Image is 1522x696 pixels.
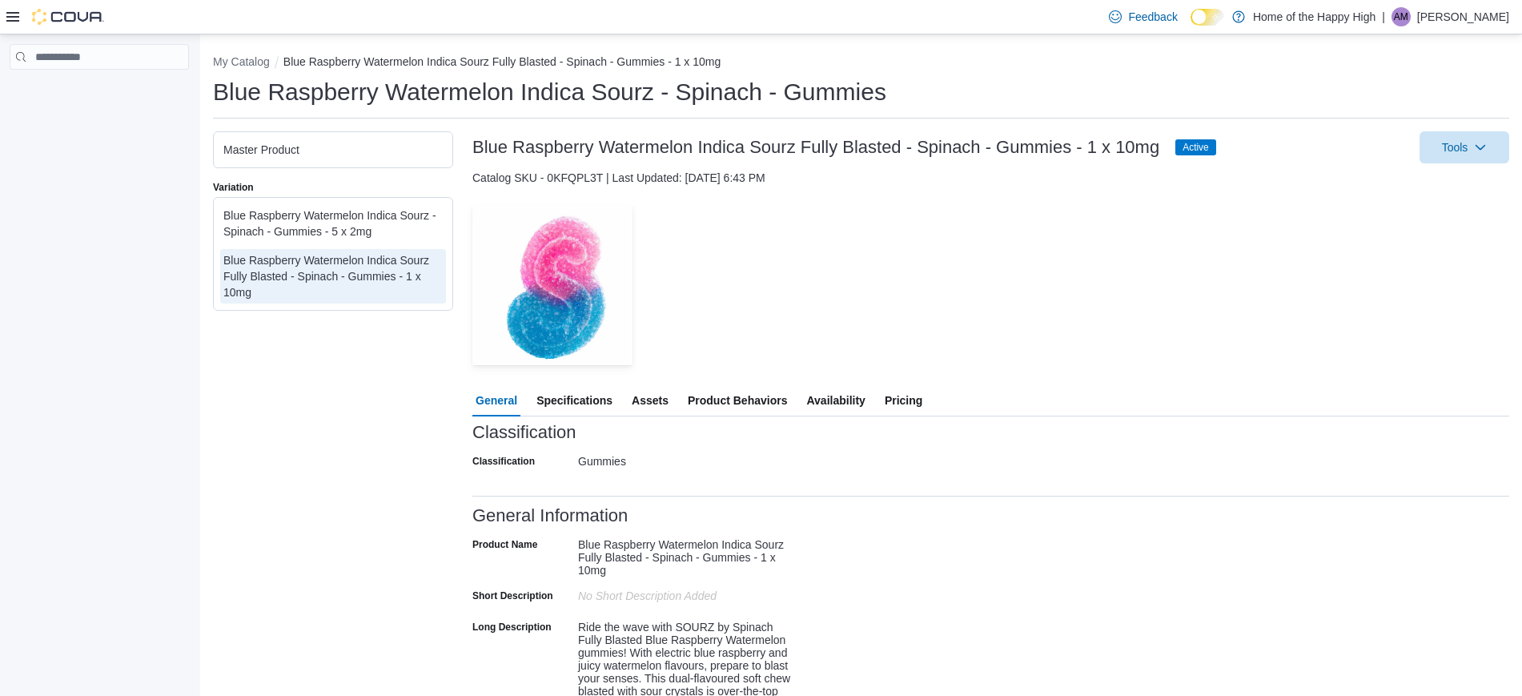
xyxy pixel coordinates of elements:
[472,538,537,551] label: Product Name
[578,449,793,468] div: Gummies
[1128,9,1177,25] span: Feedback
[476,384,517,416] span: General
[223,252,443,300] div: Blue Raspberry Watermelon Indica Sourz Fully Blasted - Spinach - Gummies - 1 x 10mg
[1394,7,1408,26] span: AM
[472,589,553,602] label: Short Description
[213,76,886,108] h1: Blue Raspberry Watermelon Indica Sourz - Spinach - Gummies
[213,55,270,68] button: My Catalog
[1183,140,1209,155] span: Active
[578,583,793,602] div: No Short Description added
[1102,1,1183,33] a: Feedback
[472,455,535,468] label: Classification
[1420,131,1509,163] button: Tools
[283,55,721,68] button: Blue Raspberry Watermelon Indica Sourz Fully Blasted - Spinach - Gummies - 1 x 10mg
[806,384,865,416] span: Availability
[472,506,628,525] h3: General Information
[688,384,787,416] span: Product Behaviors
[885,384,922,416] span: Pricing
[472,170,1509,186] div: Catalog SKU - 0KFQPL3T | Last Updated: [DATE] 6:43 PM
[1442,139,1468,155] span: Tools
[10,73,189,111] nav: Complex example
[213,54,1509,73] nav: An example of EuiBreadcrumbs
[472,621,552,634] label: Long Description
[536,384,612,416] span: Specifications
[632,384,669,416] span: Assets
[472,138,1159,157] h3: Blue Raspberry Watermelon Indica Sourz Fully Blasted - Spinach - Gummies - 1 x 10mg
[1382,7,1385,26] p: |
[472,423,576,442] h3: Classification
[1417,7,1509,26] p: [PERSON_NAME]
[1391,7,1411,26] div: Aubrey Mondor
[1191,9,1224,26] input: Dark Mode
[32,9,104,25] img: Cova
[1175,139,1216,155] span: Active
[578,532,793,577] div: Blue Raspberry Watermelon Indica Sourz Fully Blasted - Spinach - Gummies - 1 x 10mg
[223,142,443,158] div: Master Product
[1253,7,1375,26] p: Home of the Happy High
[472,205,632,365] img: Image for Blue Raspberry Watermelon Indica Sourz Fully Blasted - Spinach - Gummies - 1 x 10mg
[223,207,443,239] div: Blue Raspberry Watermelon Indica Sourz - Spinach - Gummies - 5 x 2mg
[213,181,254,194] label: Variation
